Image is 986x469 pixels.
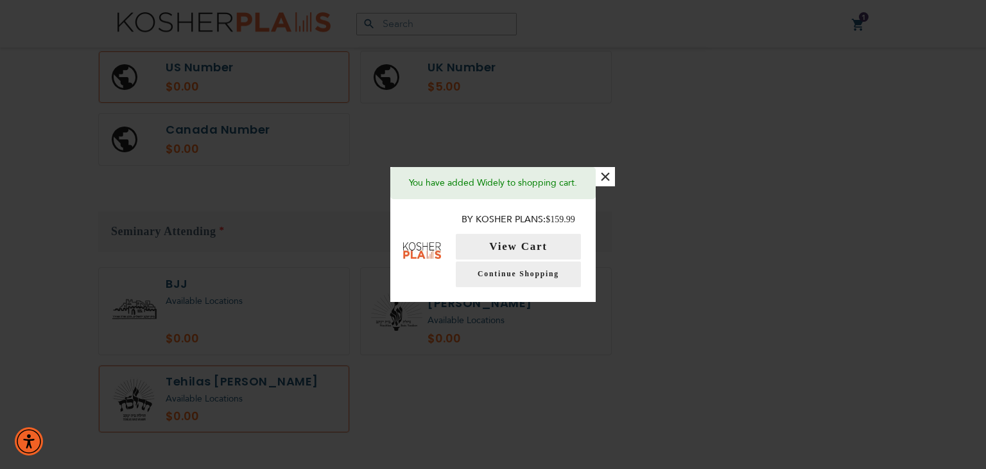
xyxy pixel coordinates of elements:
button: × [596,167,615,186]
p: You have added Widely to shopping cart. [400,177,586,190]
div: Accessibility Menu [15,427,43,456]
span: $159.99 [546,215,575,224]
a: Continue Shopping [456,261,581,287]
button: View Cart [456,234,581,260]
p: By Kosher Plans: [454,212,583,228]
